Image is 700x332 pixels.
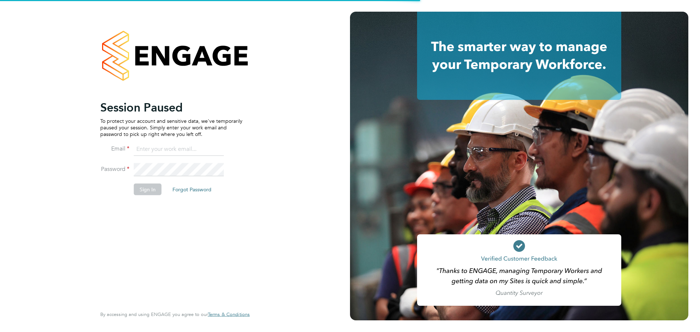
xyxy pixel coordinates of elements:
h2: Session Paused [100,100,242,114]
label: Password [100,165,129,173]
input: Enter your work email... [134,143,224,156]
button: Sign In [134,183,162,195]
span: By accessing and using ENGAGE you agree to our [100,311,250,317]
button: Forgot Password [167,183,217,195]
a: Terms & Conditions [208,312,250,317]
span: Terms & Conditions [208,311,250,317]
label: Email [100,145,129,152]
p: To protect your account and sensitive data, we've temporarily paused your session. Simply enter y... [100,117,242,137]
